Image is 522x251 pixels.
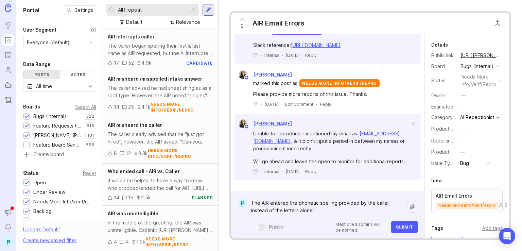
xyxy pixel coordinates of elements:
[234,70,294,79] a: Ysabelle Eugenio[PERSON_NAME]
[108,219,213,234] div: In the middle of the greeting, the AIR was unintelligible. Call link: [URL][PERSON_NAME] Bug foun...
[102,164,218,206] a: Who ended call - AIR vs. CallerIt would be helpful to have a way to know who dropped/ended the ca...
[431,224,443,232] div: Tags
[335,221,387,233] p: Mentioned admins will be notified.
[23,226,60,237] div: Update ' Default '
[114,238,117,246] div: 4
[253,18,304,28] div: AIR Email Errors
[239,199,247,207] div: P
[23,70,60,79] div: Posts
[33,132,82,139] div: [PERSON_NAME] (Public)
[108,122,162,128] span: AIR misheard the caller
[23,26,56,34] div: User Segment
[247,197,406,217] textarea: The AIR entered the phonetic spelling provided by the caller instead of the letters alone:
[114,150,117,157] div: 8
[86,142,94,148] p: 596
[253,90,410,98] div: Please provide more reports of this issue. Thanks!
[261,169,262,174] div: ·
[264,102,279,107] time: [DATE]
[460,63,493,70] div: Bugs (Internal)
[234,119,292,128] a: Ysabelle Eugenio[PERSON_NAME]
[261,101,262,107] div: ·
[431,77,455,84] div: Status
[431,177,442,185] div: Idea
[108,177,213,192] div: It would be helpful to have a way to know who dropped/ended the call for AIR. [URL][PERSON_NAME]
[253,71,292,79] span: [PERSON_NAME]
[244,75,249,80] img: member badge
[126,150,131,157] div: 12
[23,169,38,177] div: Status
[33,207,52,215] div: Backlog
[23,6,39,14] h1: Portal
[499,228,515,244] div: Open Intercom Messenger
[33,122,81,130] div: Feature Requests (Internal)
[87,123,94,129] p: 915
[2,236,14,248] button: P
[261,52,262,58] div: ·
[141,194,151,201] div: 2.5k
[460,148,465,156] div: —
[239,119,247,128] img: Ysabelle Eugenio
[23,60,51,68] div: Date Range
[301,169,302,174] div: ·
[2,79,14,91] a: Autopilot
[438,203,496,208] p: needs more info/verif/repro
[23,152,96,158] a: Create board
[291,42,341,48] a: [URL][DOMAIN_NAME]
[239,70,247,79] img: Ysabelle Eugenio
[431,188,503,213] a: AIR Email Errorsneeds more info/verif/repro2
[253,41,410,49] div: Slack reference:
[60,70,96,79] div: Votes
[431,149,449,155] label: Product
[457,102,466,111] div: —
[282,52,283,58] div: ·
[126,238,129,246] div: 4
[5,4,11,12] img: Canny Home
[114,59,119,67] div: 17
[23,237,76,244] div: Create new saved filter
[36,83,52,90] div: All time
[301,52,302,58] div: ·
[108,76,202,82] span: AIR misheard /misspelled intake answer
[253,130,410,152] div: Unable to reproduce. I mentioned my email as ' ,' & it didn't input a period in between my names ...
[461,92,466,99] div: —
[27,39,70,46] div: Everyone (default)
[241,22,244,30] span: 2
[118,6,187,14] input: Search...
[108,131,213,146] div: The caller clearly advised that he "just got hired", however, the AIR asked, "Can you please clar...
[75,105,96,109] div: Select All
[186,60,213,66] div: candidate
[499,203,507,208] div: 2
[244,124,249,129] img: member badge
[141,59,152,67] div: 4.9k
[2,19,14,31] a: Ideas
[108,168,180,174] span: Who ended call - AIR vs. Caller
[192,195,213,201] div: planned
[2,94,14,106] a: Changelog
[2,221,14,233] button: Notifications
[128,103,134,111] div: 25
[87,133,94,138] p: 101
[264,169,279,174] div: Internal
[2,34,14,46] a: Portal
[482,224,503,232] div: Add tags
[431,104,453,109] div: Estimated
[64,5,96,15] button: Settings
[136,238,145,246] div: 1.0k
[305,52,317,58] div: Reply
[286,169,299,174] time: [DATE]
[33,113,66,120] div: Bugs (Internal)
[431,160,456,166] label: Issue Type
[85,84,96,89] svg: toggle icon
[108,42,213,57] div: The caller began spelling their first & last name as AIR requested, but the AI interrupted the ca...
[114,194,119,201] div: 14
[431,114,455,121] div: Category
[126,18,142,26] div: Default
[253,158,410,165] div: Will go ahead and leave this open to monitor for additional reports.
[108,84,213,99] div: The caller advised he had sheet shingles as a roof type. However, the AIR noted "singles" (omitti...
[431,63,455,70] div: Board
[138,150,148,157] div: 3.3k
[253,121,292,127] span: [PERSON_NAME]
[128,194,134,201] div: 19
